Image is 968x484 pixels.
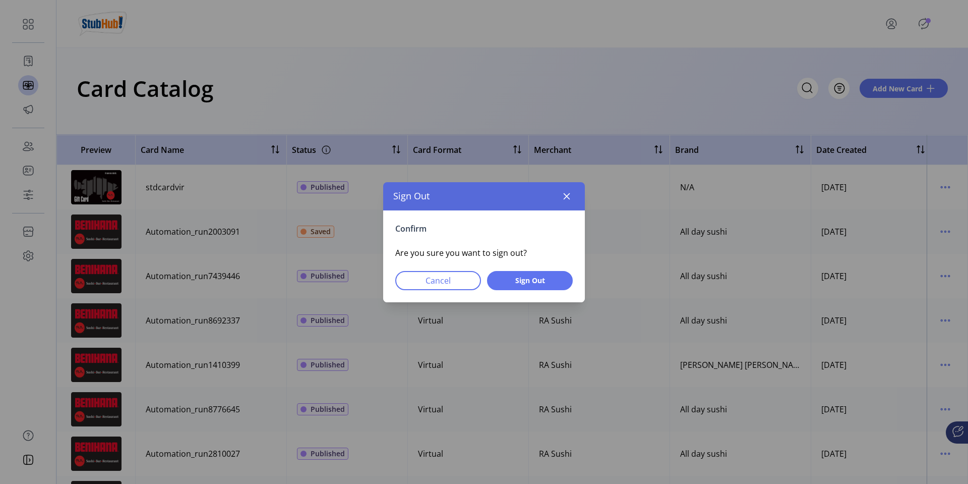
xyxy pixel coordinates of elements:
[408,275,468,287] span: Cancel
[487,271,573,290] button: Sign Out
[393,189,430,203] span: Sign Out
[395,223,573,235] p: Confirm
[395,247,573,259] p: Are you sure you want to sign out?
[395,271,481,290] button: Cancel
[500,275,560,286] span: Sign Out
